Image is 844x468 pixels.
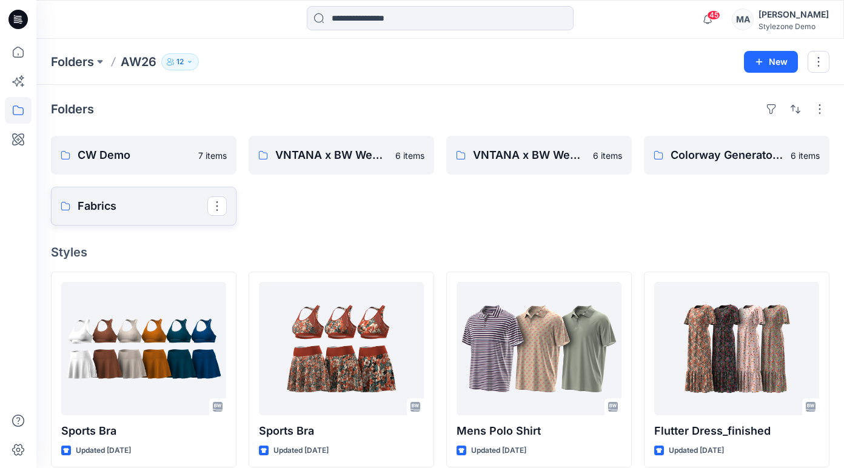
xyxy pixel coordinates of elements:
[471,444,526,457] p: Updated [DATE]
[644,136,829,175] a: Colorway Generator_Demo6 items
[395,149,424,162] p: 6 items
[654,282,819,415] a: Flutter Dress_finished
[791,149,820,162] p: 6 items
[78,147,191,164] p: CW Demo
[78,198,207,215] p: Fabrics
[198,149,227,162] p: 7 items
[161,53,199,70] button: 12
[759,7,829,22] div: [PERSON_NAME]
[51,187,236,226] a: Fabrics
[176,55,184,69] p: 12
[593,149,622,162] p: 6 items
[457,282,621,415] a: Mens Polo Shirt
[671,147,783,164] p: Colorway Generator_Demo
[759,22,829,31] div: Stylezone Demo
[446,136,632,175] a: VNTANA x BW Webinar6 items
[669,444,724,457] p: Updated [DATE]
[654,423,819,440] p: Flutter Dress_finished
[259,282,424,415] a: Sports Bra
[76,444,131,457] p: Updated [DATE]
[51,136,236,175] a: CW Demo7 items
[744,51,798,73] button: New
[51,53,94,70] a: Folders
[275,147,388,164] p: VNTANA x BW Webinar_CW
[51,102,94,116] h4: Folders
[249,136,434,175] a: VNTANA x BW Webinar_CW6 items
[457,423,621,440] p: Mens Polo Shirt
[732,8,754,30] div: MA
[61,282,226,415] a: Sports Bra
[707,10,720,20] span: 45
[51,245,829,259] h4: Styles
[473,147,586,164] p: VNTANA x BW Webinar
[273,444,329,457] p: Updated [DATE]
[61,423,226,440] p: Sports Bra
[121,53,156,70] p: AW26
[259,423,424,440] p: Sports Bra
